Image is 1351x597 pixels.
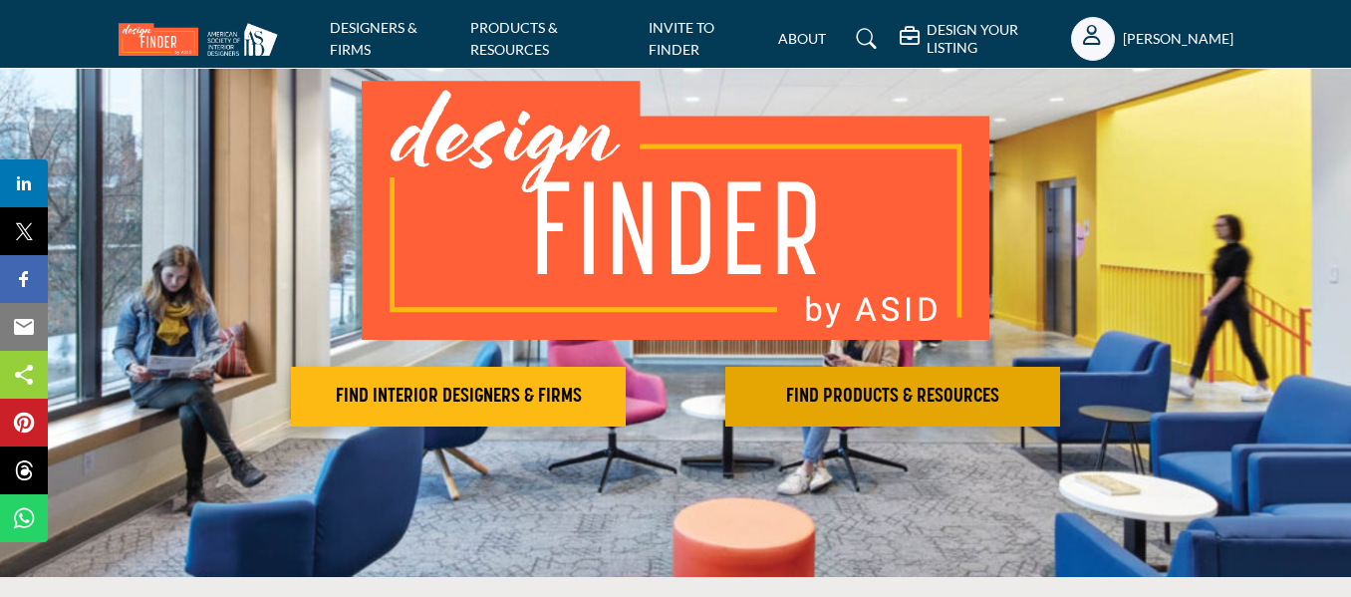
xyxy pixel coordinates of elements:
h2: FIND PRODUCTS & RESOURCES [731,385,1054,409]
button: FIND PRODUCTS & RESOURCES [725,367,1060,427]
h5: DESIGN YOUR LISTING [927,21,1060,57]
h2: FIND INTERIOR DESIGNERS & FIRMS [297,385,620,409]
a: Search [837,23,890,55]
a: ABOUT [778,30,826,47]
button: FIND INTERIOR DESIGNERS & FIRMS [291,367,626,427]
a: INVITE TO FINDER [649,19,714,58]
img: image [362,81,989,340]
a: PRODUCTS & RESOURCES [470,19,558,58]
img: Site Logo [119,23,288,56]
a: DESIGNERS & FIRMS [330,19,417,58]
h5: [PERSON_NAME] [1123,29,1233,49]
button: Show hide supplier dropdown [1071,17,1115,61]
div: DESIGN YOUR LISTING [900,21,1060,57]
